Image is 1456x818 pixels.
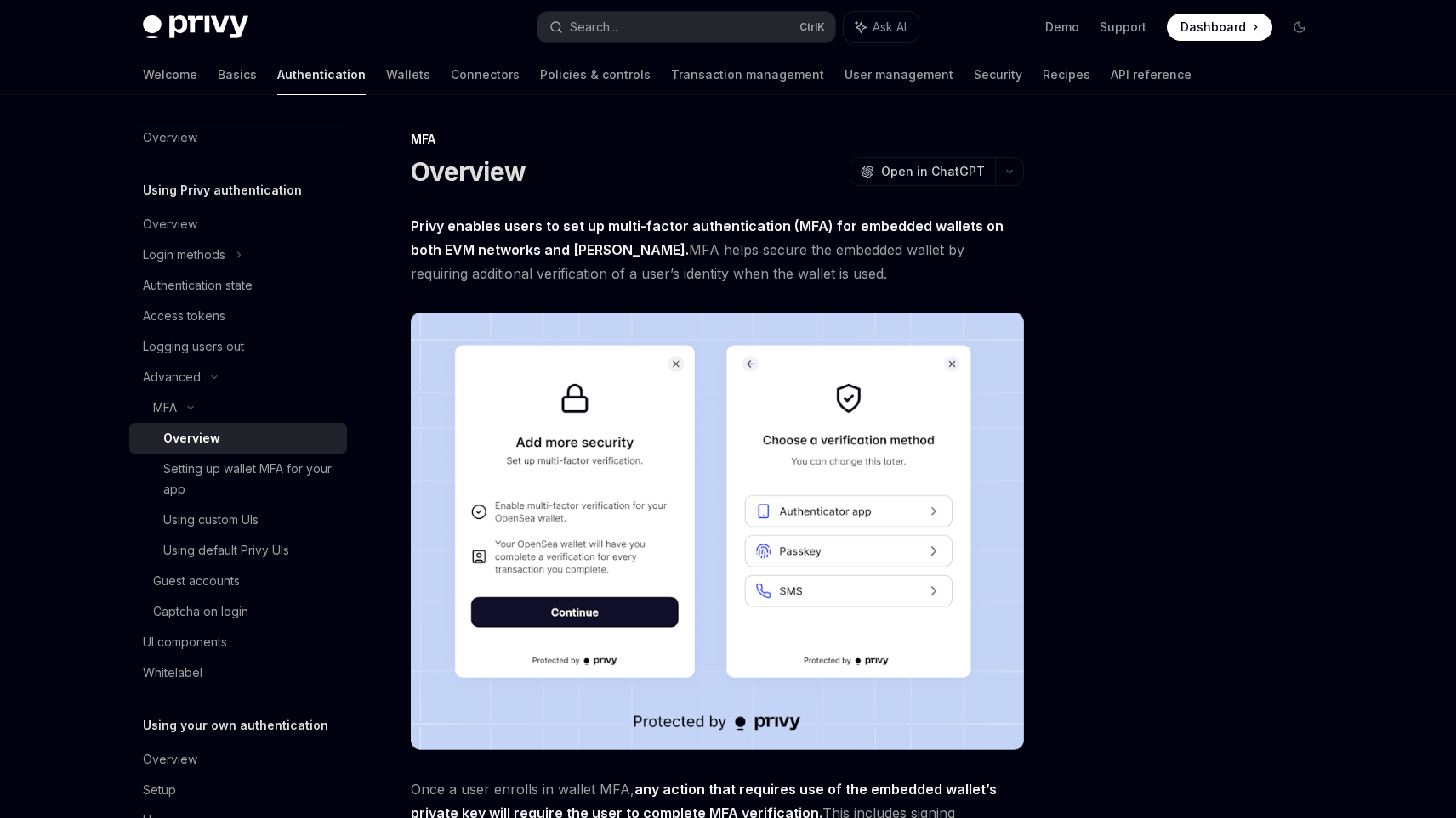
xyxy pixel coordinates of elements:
[143,306,225,326] div: Access tokens
[143,214,197,234] div: Overview
[129,122,347,153] a: Overview
[143,663,202,683] div: Whitelabel
[143,275,253,296] div: Authentication state
[386,54,430,95] a: Wallets
[163,510,259,530] div: Using custom UIs
[143,127,197,148] div: Overview
[129,596,347,627] a: Captcha on login
[1111,54,1192,95] a: API reference
[218,54,257,95] a: Basics
[143,780,176,800] div: Setup
[153,571,240,591] div: Guest accounts
[411,214,1024,285] span: MFA helps secure the embedded wallet by requiring additional verification of a user’s identity wh...
[129,423,347,454] a: Overview
[143,336,244,357] div: Logging users out
[143,15,248,39] img: dark logo
[1100,19,1146,36] a: Support
[129,657,347,688] a: Whitelabel
[143,715,328,736] h5: Using your own authentication
[129,209,347,240] a: Overview
[163,459,337,499] div: Setting up wallet MFA for your app
[143,54,197,95] a: Welcome
[671,54,824,95] a: Transaction management
[143,367,201,387] div: Advanced
[844,12,919,42] button: Ask AI
[1167,14,1272,41] a: Dashboard
[850,157,995,186] button: Open in ChatGPT
[143,245,225,265] div: Login methods
[143,180,302,200] h5: Using Privy authentication
[153,398,177,418] div: MFA
[163,428,220,448] div: Overview
[163,540,289,561] div: Using default Privy UIs
[143,632,227,652] div: UI components
[974,54,1022,95] a: Security
[129,505,347,535] a: Using custom UIs
[129,331,347,362] a: Logging users out
[799,20,825,34] span: Ctrl K
[411,131,1024,148] div: MFA
[129,744,347,775] a: Overview
[1045,19,1079,36] a: Demo
[1286,14,1313,41] button: Toggle dark mode
[129,301,347,331] a: Access tokens
[129,775,347,805] a: Setup
[143,749,197,770] div: Overview
[129,566,347,596] a: Guest accounts
[881,163,985,180] span: Open in ChatGPT
[129,535,347,566] a: Using default Privy UIs
[411,156,526,187] h1: Overview
[129,270,347,301] a: Authentication state
[129,454,347,505] a: Setting up wallet MFA for your app
[451,54,520,95] a: Connectors
[411,217,1004,258] strong: Privy enables users to set up multi-factor authentication (MFA) for embedded wallets on both EVM ...
[845,54,953,95] a: User management
[411,313,1024,750] img: images/MFA.png
[277,54,366,95] a: Authentication
[129,627,347,657] a: UI components
[570,17,617,37] div: Search...
[1180,19,1246,36] span: Dashboard
[153,601,248,622] div: Captcha on login
[873,19,907,36] span: Ask AI
[540,54,651,95] a: Policies & controls
[1043,54,1090,95] a: Recipes
[537,12,835,42] button: Search...CtrlK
